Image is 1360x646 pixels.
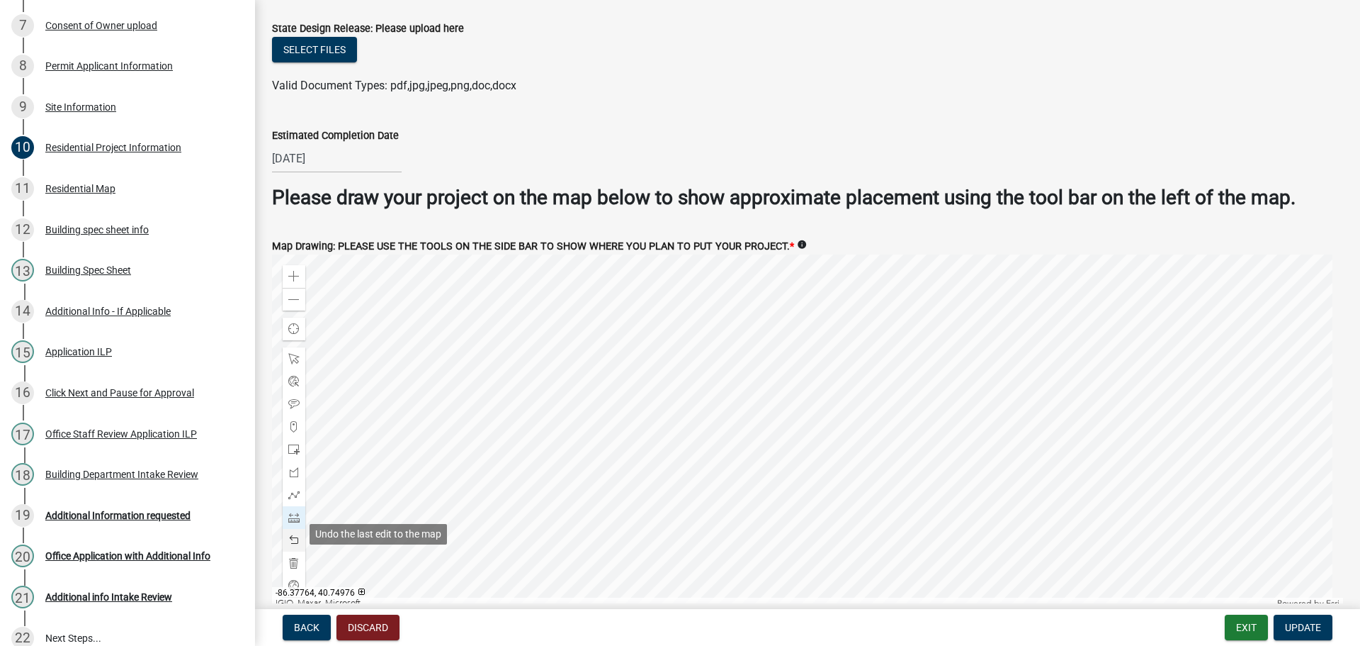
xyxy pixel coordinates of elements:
[272,37,357,62] button: Select files
[45,21,157,30] div: Consent of Owner upload
[11,463,34,486] div: 18
[1274,615,1332,640] button: Update
[45,143,181,152] div: Residential Project Information
[11,259,34,282] div: 13
[272,598,1274,609] div: IGIO, Maxar, Microsoft
[45,388,194,398] div: Click Next and Pause for Approval
[797,240,807,250] i: info
[336,615,399,640] button: Discard
[272,144,402,173] input: mm/dd/yyyy
[45,551,210,561] div: Office Application with Additional Info
[283,288,305,311] div: Zoom out
[1285,622,1321,633] span: Update
[272,242,794,252] label: Map Drawing: PLEASE USE THE TOOLS ON THE SIDE BAR TO SHOW WHERE YOU PLAN TO PUT YOUR PROJECT.
[11,177,34,200] div: 11
[45,102,116,112] div: Site Information
[11,340,34,363] div: 15
[45,347,112,357] div: Application ILP
[45,511,191,520] div: Additional Information requested
[11,382,34,404] div: 16
[11,504,34,527] div: 19
[45,469,198,479] div: Building Department Intake Review
[11,136,34,159] div: 10
[283,318,305,340] div: Find my location
[1274,598,1343,609] div: Powered by
[294,622,319,633] span: Back
[283,265,305,288] div: Zoom in
[272,79,516,92] span: Valid Document Types: pdf,jpg,jpeg,png,doc,docx
[45,184,115,194] div: Residential Map
[283,615,331,640] button: Back
[1326,598,1339,608] a: Esri
[1225,615,1268,640] button: Exit
[11,423,34,445] div: 17
[272,131,399,141] label: Estimated Completion Date
[11,300,34,323] div: 14
[272,24,464,34] label: State Design Release: Please upload here
[11,586,34,608] div: 21
[45,592,172,602] div: Additional info Intake Review
[11,218,34,241] div: 12
[45,265,131,275] div: Building Spec Sheet
[11,96,34,118] div: 9
[272,186,1296,209] strong: Please draw your project on the map below to show approximate placement using the tool bar on the...
[45,306,171,316] div: Additional Info - If Applicable
[11,545,34,567] div: 20
[45,61,173,71] div: Permit Applicant Information
[310,524,447,545] div: Undo the last edit to the map
[11,14,34,37] div: 7
[45,429,197,439] div: Office Staff Review Application ILP
[45,225,149,235] div: Building spec sheet info
[11,55,34,77] div: 8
